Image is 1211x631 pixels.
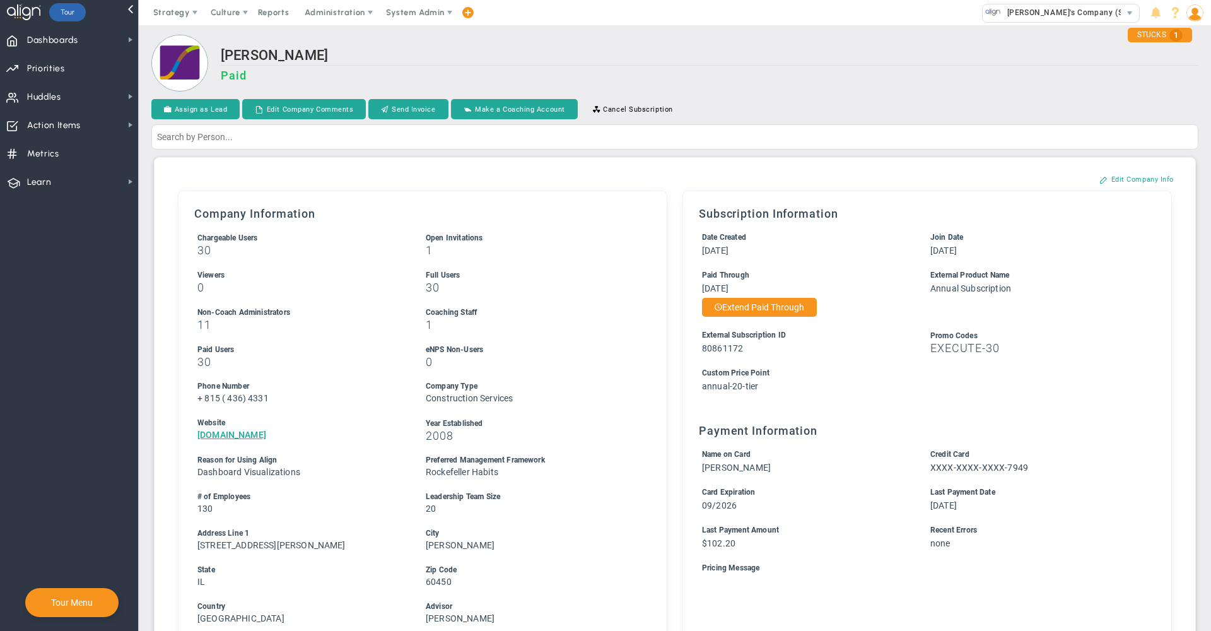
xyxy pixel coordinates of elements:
[27,27,78,54] span: Dashboards
[426,419,483,428] span: Year Established
[426,467,498,477] span: Rockefeller Habits
[1169,29,1183,42] span: 1
[702,449,907,461] div: Name on Card
[930,538,951,548] span: none
[426,271,460,280] span: Full Users
[1186,4,1203,21] img: 48978.Person.photo
[930,500,957,510] span: [DATE]
[151,99,240,119] button: Assign as Lead
[1121,4,1139,22] span: select
[426,281,631,293] h3: 30
[204,393,219,403] span: 815
[197,540,346,550] span: [STREET_ADDRESS][PERSON_NAME]
[197,233,258,242] span: Chargeable Users
[1087,169,1186,189] button: Edit Company Info
[194,207,651,220] h3: Company Information
[27,56,65,82] span: Priorities
[930,232,1135,244] div: Join Date
[426,380,631,392] div: Company Type
[426,233,483,242] span: Open Invitations
[426,345,483,354] span: eNPS Non-Users
[197,491,402,503] div: # of Employees
[368,99,448,119] button: Send Invoice
[227,393,242,403] span: 436
[426,504,436,514] span: 20
[222,393,225,403] span: (
[426,244,631,256] h3: 1
[930,449,1135,461] div: Credit Card
[197,577,205,587] span: IL
[426,564,631,576] div: Zip Code
[197,613,284,623] span: [GEOGRAPHIC_DATA]
[702,463,771,473] span: [PERSON_NAME]
[151,124,1198,150] input: Search by Person...
[305,8,365,17] span: Administration
[930,341,1000,355] span: EXECUTE-30
[426,393,513,403] span: Construction Services
[197,244,402,256] h3: 30
[702,245,728,256] span: [DATE]
[930,245,957,256] span: [DATE]
[426,601,631,613] div: Advisor
[426,430,631,442] h3: 2008
[702,487,907,498] div: Card Expiration
[197,564,402,576] div: State
[47,597,97,608] button: Tour Menu
[197,467,300,477] span: Dashboard Visualizations
[242,99,366,119] button: Edit Company Comments
[1128,28,1192,42] div: STUCKS
[197,232,258,242] label: Includes Users + Open Invitations, excludes Coaching Staff
[702,269,907,281] div: Paid Through
[930,524,1135,536] div: Recent Errors
[985,4,1001,20] img: 33318.Company.photo
[702,232,907,244] div: Date Created
[197,454,402,466] div: Reason for Using Align
[702,562,1135,574] div: Pricing Message
[197,319,402,331] h3: 11
[197,393,202,403] span: +
[426,454,631,466] div: Preferred Management Framework
[27,141,59,167] span: Metrics
[197,504,213,514] span: 130
[699,207,1155,220] h3: Subscription Information
[243,393,246,403] span: )
[197,356,402,368] h3: 30
[930,463,1028,473] span: XXXX-XXXX-XXXX-7949
[426,528,631,540] div: City
[702,298,817,317] button: Extend Paid Through
[211,8,240,17] span: Culture
[248,393,269,403] span: 4331
[426,577,452,587] span: 60450
[580,99,686,119] button: Cancel Subscription
[426,356,631,368] h3: 0
[930,283,1011,293] span: Annual Subscription
[702,329,907,341] div: External Subscription ID
[426,319,631,331] h3: 1
[702,367,1135,379] div: Custom Price Point
[1001,4,1154,21] span: [PERSON_NAME]'s Company (Sandbox)
[426,491,631,503] div: Leadership Team Size
[197,271,225,280] span: Viewers
[386,8,445,17] span: System Admin
[27,112,81,139] span: Action Items
[197,430,266,440] a: [DOMAIN_NAME]
[197,601,402,613] div: Country
[702,500,737,510] span: 09/2026
[702,538,735,548] span: $102.20
[930,269,1135,281] div: External Product Name
[699,424,1155,437] h3: Payment Information
[197,308,290,317] span: Non-Coach Administrators
[27,169,51,196] span: Learn
[221,69,1198,82] h3: Paid
[27,84,61,110] span: Huddles
[197,528,402,540] div: Address Line 1
[702,524,907,536] div: Last Payment Amount
[197,380,402,392] div: Phone Number
[930,487,1135,498] div: Last Payment Date
[702,283,728,293] span: [DATE]
[702,343,743,353] span: 80861172
[197,345,235,354] span: Paid Users
[930,331,978,340] span: Promo Codes
[151,35,208,91] img: Loading...
[197,417,402,429] div: Website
